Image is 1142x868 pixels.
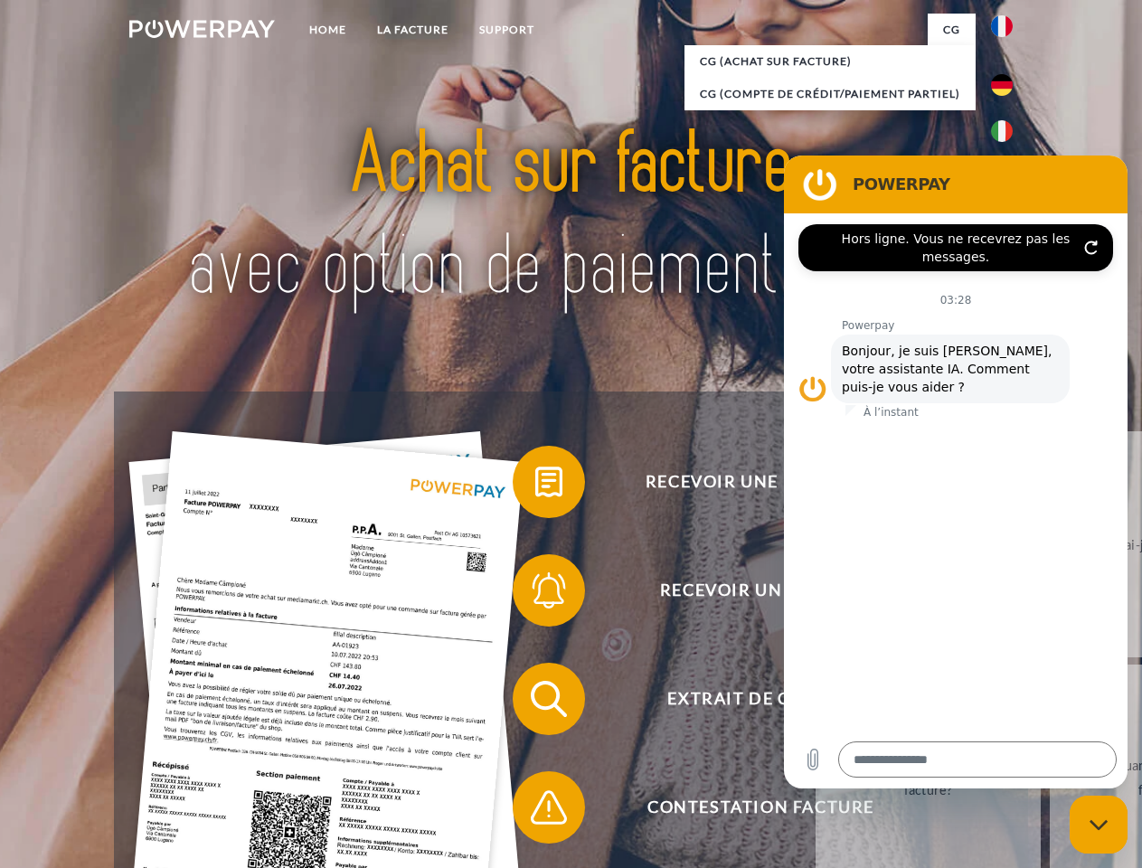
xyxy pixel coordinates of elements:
span: Recevoir une facture ? [539,446,982,518]
img: qb_search.svg [526,676,571,722]
img: title-powerpay_fr.svg [173,87,969,346]
img: logo-powerpay-white.svg [129,20,275,38]
iframe: Fenêtre de messagerie [784,156,1128,788]
img: de [991,74,1013,96]
a: Support [464,14,550,46]
button: Recevoir une facture ? [513,446,983,518]
img: qb_warning.svg [526,785,571,830]
a: Home [294,14,362,46]
iframe: Bouton de lancement de la fenêtre de messagerie, conversation en cours [1070,796,1128,854]
img: qb_bell.svg [526,568,571,613]
span: Contestation Facture [539,771,982,844]
img: fr [991,15,1013,37]
a: CG [928,14,976,46]
a: LA FACTURE [362,14,464,46]
img: it [991,120,1013,142]
span: Extrait de compte [539,663,982,735]
span: Recevoir un rappel? [539,554,982,627]
a: CG (achat sur facture) [684,45,976,78]
a: CG (Compte de crédit/paiement partiel) [684,78,976,110]
button: Extrait de compte [513,663,983,735]
button: Contestation Facture [513,771,983,844]
img: qb_bill.svg [526,459,571,505]
button: Recevoir un rappel? [513,554,983,627]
